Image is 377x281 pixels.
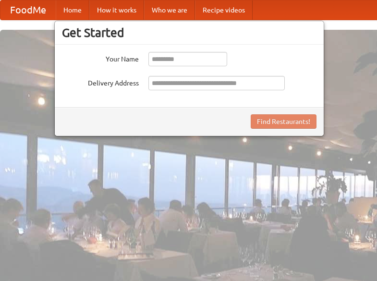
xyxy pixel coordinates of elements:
[195,0,253,20] a: Recipe videos
[62,76,139,88] label: Delivery Address
[56,0,89,20] a: Home
[0,0,56,20] a: FoodMe
[251,114,316,129] button: Find Restaurants!
[144,0,195,20] a: Who we are
[89,0,144,20] a: How it works
[62,25,316,40] h3: Get Started
[62,52,139,64] label: Your Name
